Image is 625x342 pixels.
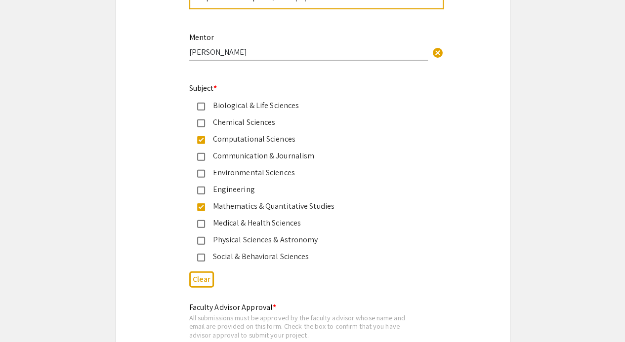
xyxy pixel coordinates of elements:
[432,47,444,59] span: cancel
[205,116,413,128] div: Chemical Sciences
[189,83,217,93] mat-label: Subject
[205,234,413,246] div: Physical Sciences & Astronomy
[428,42,448,62] button: Clear
[205,217,413,229] div: Medical & Health Sciences
[189,271,214,288] button: Clear
[205,133,413,145] div: Computational Sciences
[205,150,413,162] div: Communication & Journalism
[189,47,428,57] input: Type Here
[205,167,413,179] div: Environmental Sciences
[205,100,413,112] div: Biological & Life Sciences
[189,32,214,42] mat-label: Mentor
[7,298,42,335] iframe: Chat
[205,200,413,212] div: Mathematics & Quantitative Studies
[205,184,413,195] div: Engineering
[189,302,277,312] mat-label: Faculty Advisor Approval
[205,251,413,263] div: Social & Behavioral Sciences
[189,313,420,340] div: All submissions must be approved by the faculty advisor whose name and email are provided on this...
